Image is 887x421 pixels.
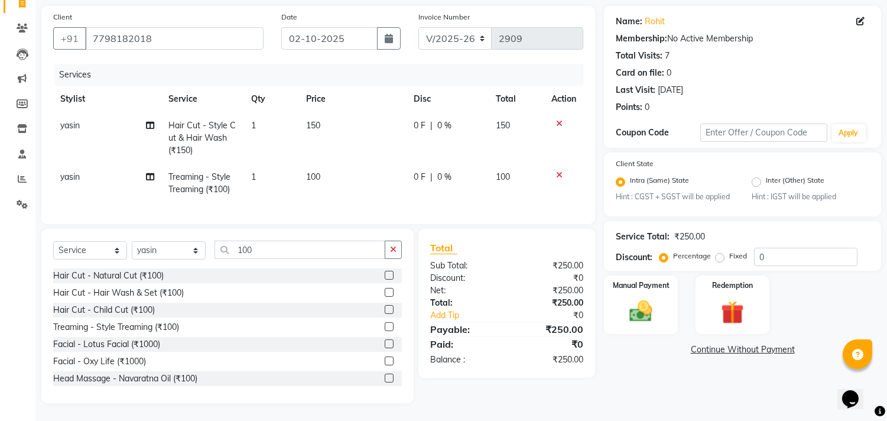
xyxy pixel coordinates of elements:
span: 150 [306,120,320,131]
div: Net: [421,284,507,297]
label: Inter (Other) State [766,175,824,189]
span: | [430,119,433,132]
span: 0 F [414,119,425,132]
div: ₹250.00 [507,284,593,297]
span: yasin [60,120,80,131]
div: Total: [421,297,507,309]
a: Continue Without Payment [606,344,879,356]
div: [DATE] [658,84,683,96]
div: ₹0 [521,309,593,322]
div: ₹250.00 [507,354,593,366]
label: Date [281,12,297,22]
iframe: chat widget [837,374,875,409]
span: 0 % [437,119,451,132]
label: Redemption [712,280,753,291]
input: Enter Offer / Coupon Code [700,124,827,142]
th: Price [299,86,407,112]
div: ₹250.00 [507,260,593,272]
div: Treaming - Style Treaming (₹100) [53,321,179,333]
div: Name: [616,15,642,28]
label: Manual Payment [613,280,670,291]
div: ₹0 [507,272,593,284]
button: Apply [832,124,866,142]
div: Hair Cut - Natural Cut (₹100) [53,270,164,282]
div: ₹0 [507,337,593,351]
div: Services [54,64,592,86]
span: | [430,171,433,183]
span: Hair Cut - Style Cut & Hair Wash (₹150) [168,120,236,156]
span: 1 [251,120,256,131]
div: Hair Cut - Hair Wash & Set (₹100) [53,287,184,299]
div: Balance : [421,354,507,366]
th: Disc [407,86,489,112]
div: Sub Total: [421,260,507,272]
img: _cash.svg [622,298,659,325]
th: Stylist [53,86,161,112]
input: Search by Name/Mobile/Email/Code [85,27,264,50]
small: Hint : CGST + SGST will be applied [616,192,733,202]
div: No Active Membership [616,33,869,45]
label: Invoice Number [418,12,470,22]
th: Qty [244,86,299,112]
span: Treaming - Style Treaming (₹100) [168,171,230,195]
label: Percentage [673,251,711,261]
div: 0 [667,67,671,79]
div: Head Massage - Navaratna Oil (₹100) [53,373,197,385]
div: Hair Cut - Child Cut (₹100) [53,304,155,316]
span: 100 [496,171,510,182]
small: Hint : IGST will be applied [752,192,869,202]
span: Total [430,242,457,254]
span: 1 [251,171,256,182]
div: Paid: [421,337,507,351]
th: Service [161,86,244,112]
div: ₹250.00 [674,231,705,243]
th: Action [544,86,583,112]
div: ₹250.00 [507,322,593,336]
div: Payable: [421,322,507,336]
span: 0 % [437,171,451,183]
div: Discount: [421,272,507,284]
div: Service Total: [616,231,670,243]
div: Discount: [616,251,652,264]
div: Total Visits: [616,50,662,62]
label: Client [53,12,72,22]
div: Facial - Lotus Facial (₹1000) [53,338,160,351]
button: +91 [53,27,86,50]
span: 0 F [414,171,425,183]
input: Search or Scan [215,241,385,259]
div: Last Visit: [616,84,655,96]
div: Card on file: [616,67,664,79]
div: ₹250.00 [507,297,593,309]
a: Add Tip [421,309,521,322]
div: Coupon Code [616,127,700,139]
div: Points: [616,101,642,114]
span: yasin [60,171,80,182]
div: Facial - Oxy Life (₹1000) [53,355,146,368]
img: _gift.svg [714,298,751,327]
label: Client State [616,158,654,169]
span: 100 [306,171,320,182]
label: Fixed [729,251,747,261]
a: Rohit [645,15,665,28]
div: Membership: [616,33,667,45]
th: Total [489,86,545,112]
span: 150 [496,120,510,131]
div: 0 [645,101,649,114]
label: Intra (Same) State [630,175,689,189]
div: 7 [665,50,670,62]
